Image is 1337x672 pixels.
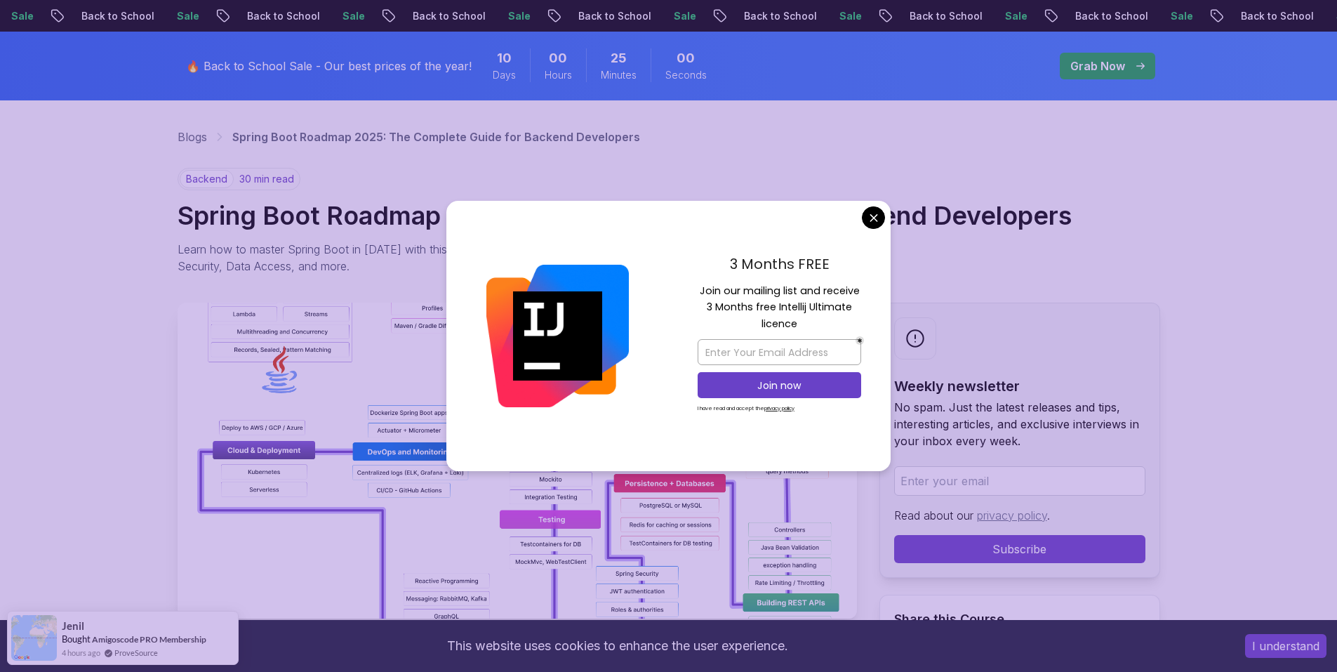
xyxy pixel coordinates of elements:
[92,634,206,645] a: Amigoscode PRO Membership
[609,9,705,23] p: Back to School
[1202,9,1246,23] p: Sale
[239,172,294,186] p: 30 min read
[62,633,91,645] span: Bought
[940,9,1036,23] p: Back to School
[180,170,234,188] p: backend
[11,615,57,661] img: provesource social proof notification image
[894,610,1145,629] h2: Share this Course
[278,9,373,23] p: Back to School
[545,68,572,82] span: Hours
[549,48,567,68] span: 0 Hours
[112,9,208,23] p: Back to School
[677,48,695,68] span: 0 Seconds
[539,9,584,23] p: Sale
[208,9,253,23] p: Sale
[232,129,640,145] p: Spring Boot Roadmap 2025: The Complete Guide for Backend Developers
[1106,9,1202,23] p: Back to School
[977,508,1047,522] a: privacy policy
[870,9,915,23] p: Sale
[705,9,750,23] p: Sale
[373,9,418,23] p: Sale
[894,399,1145,449] p: No spam. Just the latest releases and tips, interesting articles, and exclusive interviews in you...
[62,647,100,659] span: 4 hours ago
[1070,58,1125,74] p: Grab Now
[178,241,806,275] p: Learn how to master Spring Boot in [DATE] with this complete roadmap covering Java fundamentals, ...
[444,9,539,23] p: Back to School
[665,68,707,82] span: Seconds
[894,376,1145,396] h2: Weekly newsletter
[186,58,472,74] p: 🔥 Back to School Sale - Our best prices of the year!
[1036,9,1081,23] p: Sale
[178,202,1160,230] h1: Spring Boot Roadmap 2025: The Complete Guide for Backend Developers
[497,48,512,68] span: 10 Days
[114,648,158,657] a: ProveSource
[894,507,1145,524] p: Read about our .
[11,631,1224,661] div: This website uses cookies to enhance the user experience.
[894,466,1145,496] input: Enter your email
[775,9,870,23] p: Back to School
[1245,634,1326,658] button: Accept cookies
[611,48,627,68] span: 25 Minutes
[178,303,857,619] img: Spring Boot Roadmap 2025: The Complete Guide for Backend Developers thumbnail
[178,129,207,145] a: Blogs
[894,535,1145,563] button: Subscribe
[601,68,637,82] span: Minutes
[493,68,516,82] span: Days
[42,9,87,23] p: Sale
[62,620,84,632] span: Jenil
